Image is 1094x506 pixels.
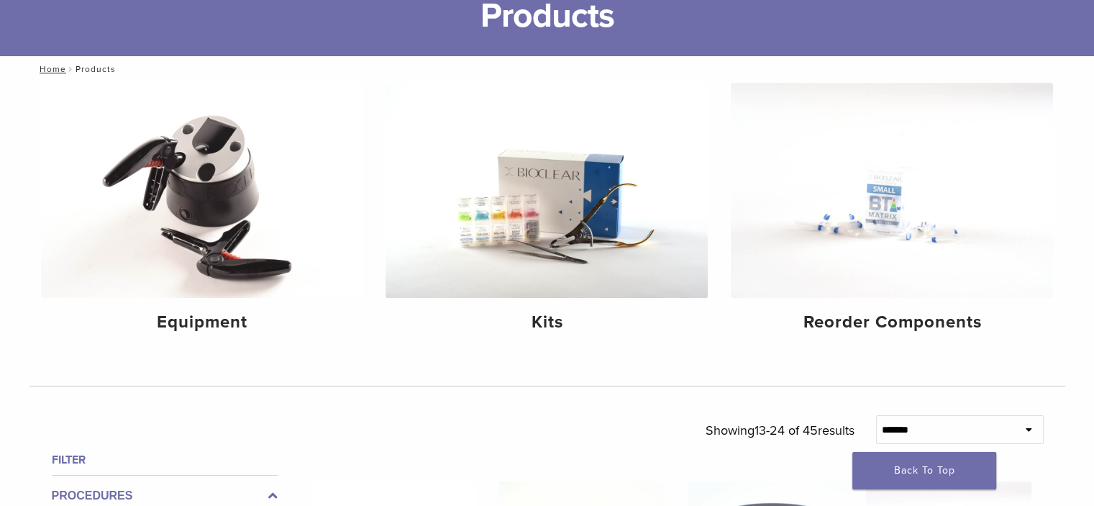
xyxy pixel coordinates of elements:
[386,83,708,298] img: Kits
[41,83,363,345] a: Equipment
[53,310,352,335] h4: Equipment
[397,310,696,335] h4: Kits
[52,451,278,469] h4: Filter
[66,65,76,73] span: /
[52,487,278,505] label: Procedures
[29,56,1065,82] nav: Products
[706,415,854,446] p: Showing results
[742,310,1041,335] h4: Reorder Components
[731,83,1053,345] a: Reorder Components
[35,64,66,74] a: Home
[386,83,708,345] a: Kits
[852,452,996,489] a: Back To Top
[731,83,1053,298] img: Reorder Components
[41,83,363,298] img: Equipment
[755,423,818,438] span: 13-24 of 45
